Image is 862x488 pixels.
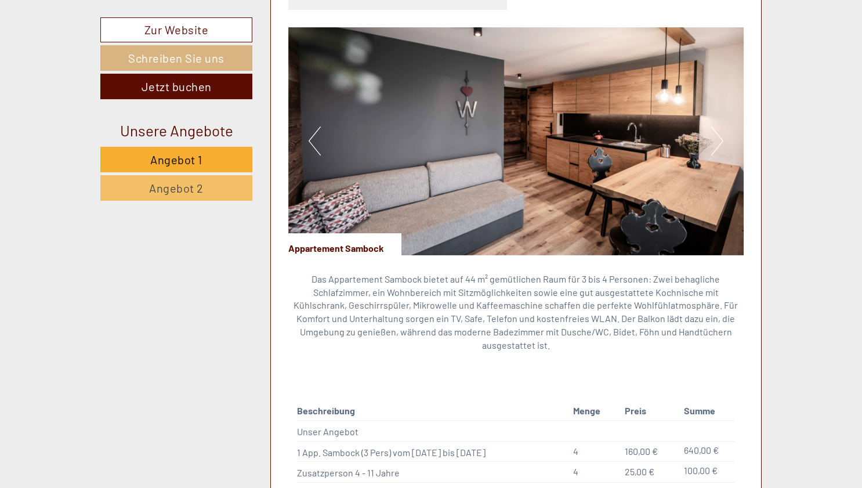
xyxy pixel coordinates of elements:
td: 4 [568,462,620,483]
button: Next [711,126,723,156]
span: 25,00 € [625,466,654,477]
td: 4 [568,441,620,462]
small: 12:20 [17,56,182,64]
a: Jetzt buchen [100,74,252,99]
a: Zur Website [100,17,252,42]
img: image [288,27,744,255]
span: Angebot 2 [149,181,204,195]
div: Appartements & Wellness [PERSON_NAME] [17,34,182,43]
th: Preis [620,402,680,420]
th: Summe [679,402,735,420]
td: 100,00 € [679,462,735,483]
button: Senden [379,301,456,326]
td: Zusatzperson 4 - 11 Jahre [297,462,568,483]
div: Unsere Angebote [100,120,252,141]
div: [DATE] [207,9,249,28]
button: Previous [309,126,321,156]
div: Guten Tag, wie können wir Ihnen helfen? [9,31,187,67]
div: Appartement Sambock [288,233,401,255]
p: Das Appartement Sambock bietet auf 44 m² gemütlichen Raum für 3 bis 4 Personen: Zwei behagliche S... [288,273,744,352]
span: 160,00 € [625,446,658,457]
td: 640,00 € [679,441,735,462]
th: Menge [568,402,620,420]
th: Beschreibung [297,402,568,420]
td: Unser Angebot [297,420,568,441]
a: Schreiben Sie uns [100,45,252,71]
td: 1 App. Sambock (3 Pers) vom [DATE] bis [DATE] [297,441,568,462]
span: Angebot 1 [150,153,202,167]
